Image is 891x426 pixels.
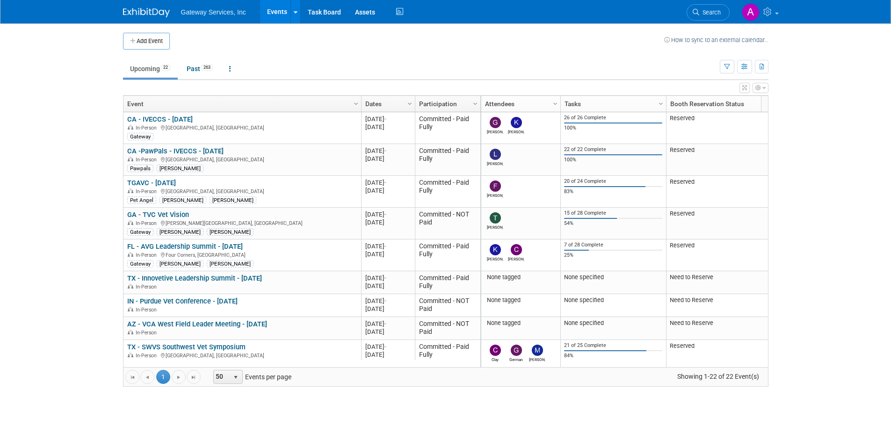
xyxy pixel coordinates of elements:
[136,125,159,131] span: In-Person
[157,228,203,236] div: [PERSON_NAME]
[384,211,386,218] span: -
[123,60,178,78] a: Upcoming22
[406,100,413,108] span: Column Settings
[136,353,159,359] span: In-Person
[365,274,411,282] div: [DATE]
[384,343,386,350] span: -
[136,188,159,195] span: In-Person
[666,112,811,144] td: Reserved
[365,328,411,336] div: [DATE]
[128,188,133,193] img: In-Person Event
[365,282,411,290] div: [DATE]
[564,188,662,195] div: 83%
[157,165,203,172] div: [PERSON_NAME]
[214,370,230,383] span: 50
[160,64,171,71] span: 22
[128,157,133,161] img: In-Person Event
[564,220,662,227] div: 54%
[127,155,357,163] div: [GEOGRAPHIC_DATA], [GEOGRAPHIC_DATA]
[365,179,411,187] div: [DATE]
[365,115,411,123] div: [DATE]
[136,252,159,258] span: In-Person
[127,320,267,328] a: AZ - VCA West Field Leader Meeting - [DATE]
[485,96,554,112] a: Attendees
[181,8,246,16] span: Gateway Services, Inc
[666,340,811,372] td: Reserved
[565,96,660,112] a: Tasks
[485,319,557,327] div: None tagged
[365,242,411,250] div: [DATE]
[415,208,480,239] td: Committed - NOT Paid
[180,60,220,78] a: Past263
[564,353,662,359] div: 84%
[664,36,768,43] a: How to sync to an external calendar...
[405,96,415,110] a: Column Settings
[529,356,545,362] div: Mellisa Baker
[127,147,224,155] a: CA -PawPals - IVECCS - [DATE]
[742,3,760,21] img: Alyson Evans
[207,228,254,236] div: [PERSON_NAME]
[384,297,386,304] span: -
[666,208,811,239] td: Reserved
[508,356,524,362] div: German Delgadillo
[128,252,133,257] img: In-Person Event
[487,356,503,362] div: Clay Cass
[127,228,153,236] div: Gateway
[532,345,543,356] img: Mellisa Baker
[365,147,411,155] div: [DATE]
[384,179,386,186] span: -
[657,100,665,108] span: Column Settings
[129,374,136,381] span: Go to the first page
[490,117,501,128] img: Gerald Tomczak
[471,100,479,108] span: Column Settings
[232,374,239,381] span: select
[564,342,662,349] div: 21 of 25 Complete
[127,274,262,282] a: TX - Innovetive Leadership Summit - [DATE]
[156,370,170,384] span: 1
[127,210,189,219] a: GA - TVC Vet Vision
[210,196,256,204] div: [PERSON_NAME]
[415,112,480,144] td: Committed - Paid Fully
[687,4,730,21] a: Search
[487,224,503,230] div: Tyler Shugart
[365,155,411,163] div: [DATE]
[127,187,357,195] div: [GEOGRAPHIC_DATA], [GEOGRAPHIC_DATA]
[365,343,411,351] div: [DATE]
[564,242,662,248] div: 7 of 28 Complete
[564,274,662,281] div: None specified
[144,374,151,381] span: Go to the previous page
[127,260,153,267] div: Gateway
[136,284,159,290] span: In-Person
[487,192,503,198] div: Frank Apisa
[136,330,159,336] span: In-Person
[564,296,662,304] div: None specified
[365,320,411,328] div: [DATE]
[564,319,662,327] div: None specified
[127,115,193,123] a: CA - IVECCS - [DATE]
[201,64,213,71] span: 263
[365,210,411,218] div: [DATE]
[666,176,811,208] td: Reserved
[123,33,170,50] button: Add Event
[415,176,480,208] td: Committed - Paid Fully
[666,317,811,340] td: Need to Reserve
[127,297,238,305] a: IN - Purdue Vet Conference - [DATE]
[564,125,662,131] div: 100%
[127,242,243,251] a: FL - AVG Leadership Summit - [DATE]
[207,260,254,267] div: [PERSON_NAME]
[190,374,197,381] span: Go to the last page
[136,307,159,313] span: In-Person
[127,165,153,172] div: Pawpals
[159,196,206,204] div: [PERSON_NAME]
[127,196,156,204] div: Pet Angel
[384,243,386,250] span: -
[415,317,480,340] td: Committed - NOT Paid
[172,370,186,384] a: Go to the next page
[415,340,480,380] td: Committed - Paid Fully
[564,115,662,121] div: 26 of 26 Complete
[666,239,811,271] td: Reserved
[365,96,409,112] a: Dates
[564,157,662,163] div: 100%
[666,294,811,317] td: Need to Reserve
[136,157,159,163] span: In-Person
